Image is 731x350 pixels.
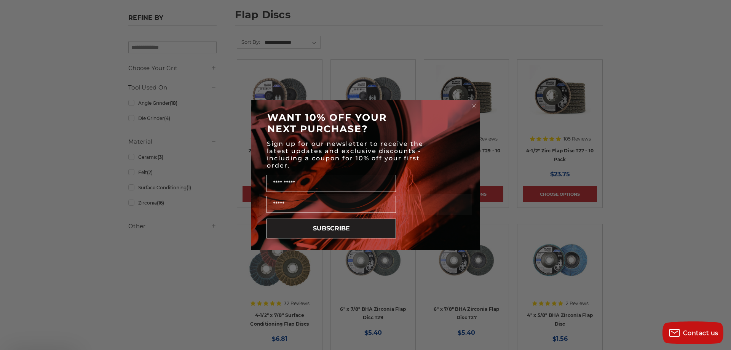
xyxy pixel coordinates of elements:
[267,196,396,213] input: Email
[683,329,718,337] span: Contact us
[267,112,387,134] span: WANT 10% OFF YOUR NEXT PURCHASE?
[267,140,423,169] span: Sign up for our newsletter to receive the latest updates and exclusive discounts - including a co...
[267,219,396,238] button: SUBSCRIBE
[470,102,478,110] button: Close dialog
[662,321,723,344] button: Contact us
